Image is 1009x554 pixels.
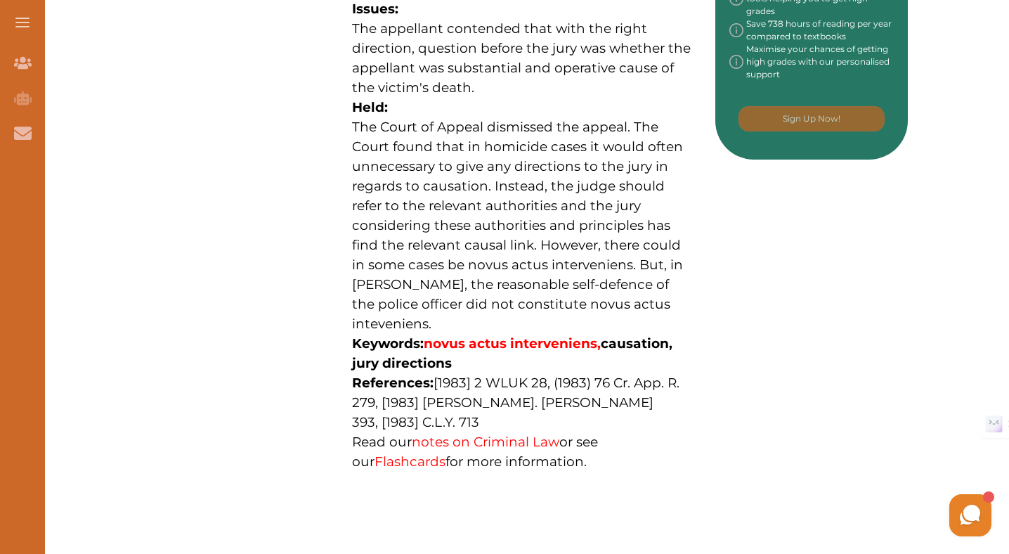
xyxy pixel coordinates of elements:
div: Save 738 hours of reading per year compared to textbooks [729,18,894,43]
a: Flashcards [375,453,445,470]
strong: Keywords: causation, jury directions [352,335,672,371]
span: [1983] 2 WLUK 28, (1983) 76 Cr. App. R. 279, [1983] [PERSON_NAME]. [PERSON_NAME] 393, [1983] C.L.... [352,375,679,430]
a: notes on Criminal Law [412,434,559,450]
iframe: HelpCrunch [672,491,995,540]
span: The Court of Appeal dismissed the appeal. The Court found that in homicide cases it would often u... [352,119,683,332]
strong: Issues: [352,1,398,17]
iframe: Reviews Badge Ribbon Widget [732,216,999,249]
button: [object Object] [738,106,885,131]
img: info-img [729,43,743,81]
strong: References: [352,375,434,391]
p: Sign Up Now! [783,112,840,125]
img: info-img [729,18,743,43]
span: Read our or see our for more information. [352,434,598,470]
a: novus actus interveniens, [424,335,601,352]
div: Maximise your chances of getting high grades with our personalised support [729,43,894,81]
strong: Held: [352,99,388,115]
span: The appellant contended that with the right direction, question before the jury was whether the a... [352,20,691,96]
